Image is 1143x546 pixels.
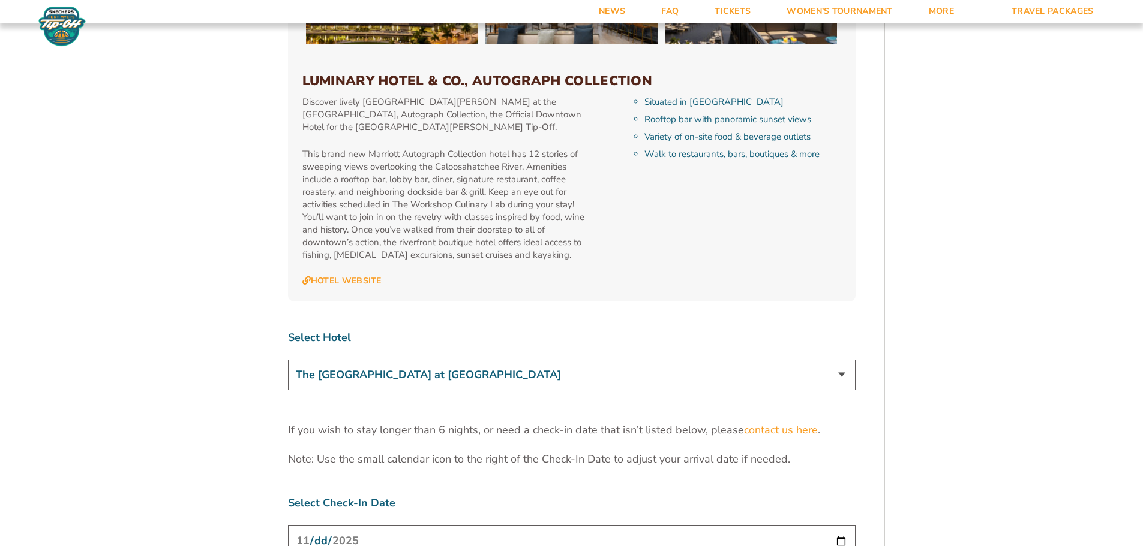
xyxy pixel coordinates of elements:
img: Fort Myers Tip-Off [36,6,88,47]
p: Discover lively [GEOGRAPHIC_DATA][PERSON_NAME] at the [GEOGRAPHIC_DATA], Autograph Collection, th... [302,96,590,134]
p: This brand new Marriott Autograph Collection hotel has 12 stories of sweeping views overlooking t... [302,148,590,261]
a: Hotel Website [302,276,382,286]
a: contact us here [744,423,818,438]
label: Select Hotel [288,330,856,345]
p: If you wish to stay longer than 6 nights, or need a check-in date that isn’t listed below, please . [288,423,856,438]
h3: Luminary Hotel & Co., Autograph Collection [302,73,841,89]
p: Note: Use the small calendar icon to the right of the Check-In Date to adjust your arrival date i... [288,452,856,467]
li: Rooftop bar with panoramic sunset views [644,113,841,126]
label: Select Check-In Date [288,496,856,511]
li: Situated in [GEOGRAPHIC_DATA] [644,96,841,108]
li: Variety of on-site food & beverage outlets [644,131,841,143]
li: Walk to restaurants, bars, boutiques & more [644,148,841,161]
